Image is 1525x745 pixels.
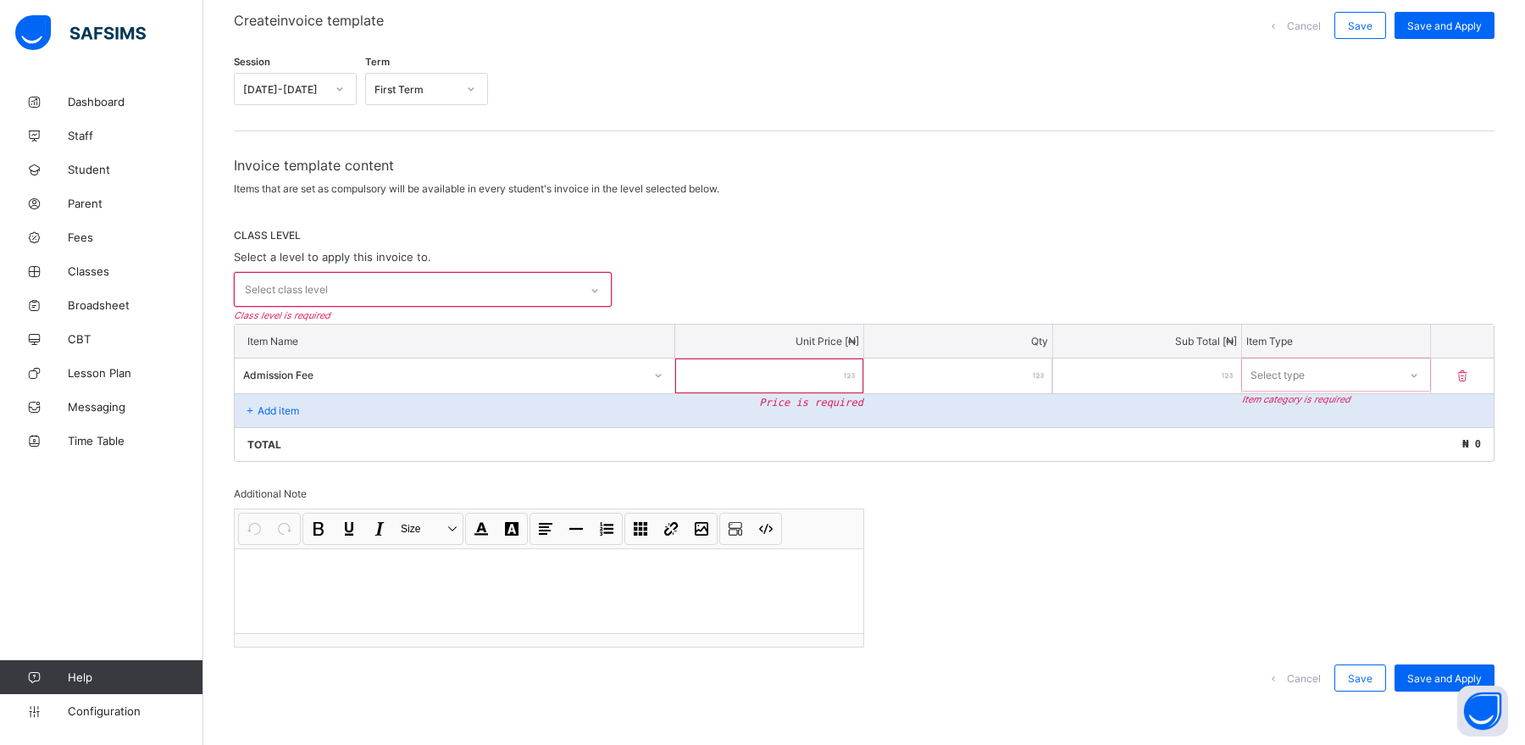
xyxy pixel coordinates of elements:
button: Table [626,514,655,543]
span: Lesson Plan [68,366,203,380]
div: First Term [374,83,457,96]
span: Parent [68,197,203,210]
span: Help [68,670,202,684]
span: Create invoice template [234,12,384,39]
button: Italic [365,514,394,543]
span: Items that are set as compulsory will be available in every student's invoice in the level select... [234,182,719,195]
span: Class level is required [234,310,330,321]
span: Save [1348,19,1372,32]
p: Add item [258,404,299,417]
button: Code view [751,514,780,543]
span: Fees [68,231,203,244]
button: Size [396,514,462,543]
span: CLASS LEVEL [234,229,1494,242]
span: Configuration [68,704,202,718]
button: Align [531,514,560,543]
button: Link [657,514,685,543]
p: Item Name [247,335,662,347]
div: Select type [1250,359,1305,391]
span: Select a level to apply this invoice to. [234,250,431,264]
button: Horizontal line [562,514,591,543]
span: Save [1348,672,1372,685]
div: [DATE]-[DATE] [243,83,325,96]
em: Price is required [675,397,863,409]
span: ₦ 0 [1462,438,1481,450]
span: Time Table [68,434,203,448]
p: Unit Price [ ₦ ] [679,335,859,347]
button: Show blocks [721,514,750,543]
button: Font Color [467,514,496,543]
div: Select class level [245,274,328,306]
img: safsims [15,15,146,51]
span: Save and Apply [1407,672,1482,685]
span: Classes [68,264,203,278]
span: Cancel [1287,672,1321,685]
p: Total [247,438,281,451]
span: Broadsheet [68,298,203,312]
button: Open asap [1457,686,1508,737]
button: List [592,514,621,543]
p: Sub Total [ ₦ ] [1057,335,1237,347]
button: Underline [335,514,363,543]
button: Image [687,514,716,543]
span: Term [365,56,390,68]
button: Bold [304,514,333,543]
span: Student [68,163,203,176]
span: Messaging [68,400,203,414]
span: Save and Apply [1407,19,1482,32]
p: Item Type [1246,335,1426,347]
p: Qty [868,335,1048,347]
span: Invoice template content [234,157,1494,174]
button: Redo [270,514,299,543]
div: Admission Fee [243,369,644,381]
span: Dashboard [68,95,203,108]
span: Item category is required [1242,394,1350,405]
button: Undo [240,514,269,543]
button: Highlight Color [497,514,526,543]
span: Additional Note [234,487,307,500]
span: Cancel [1287,19,1321,32]
span: Session [234,56,270,68]
span: CBT [68,332,203,346]
span: Staff [68,129,203,142]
